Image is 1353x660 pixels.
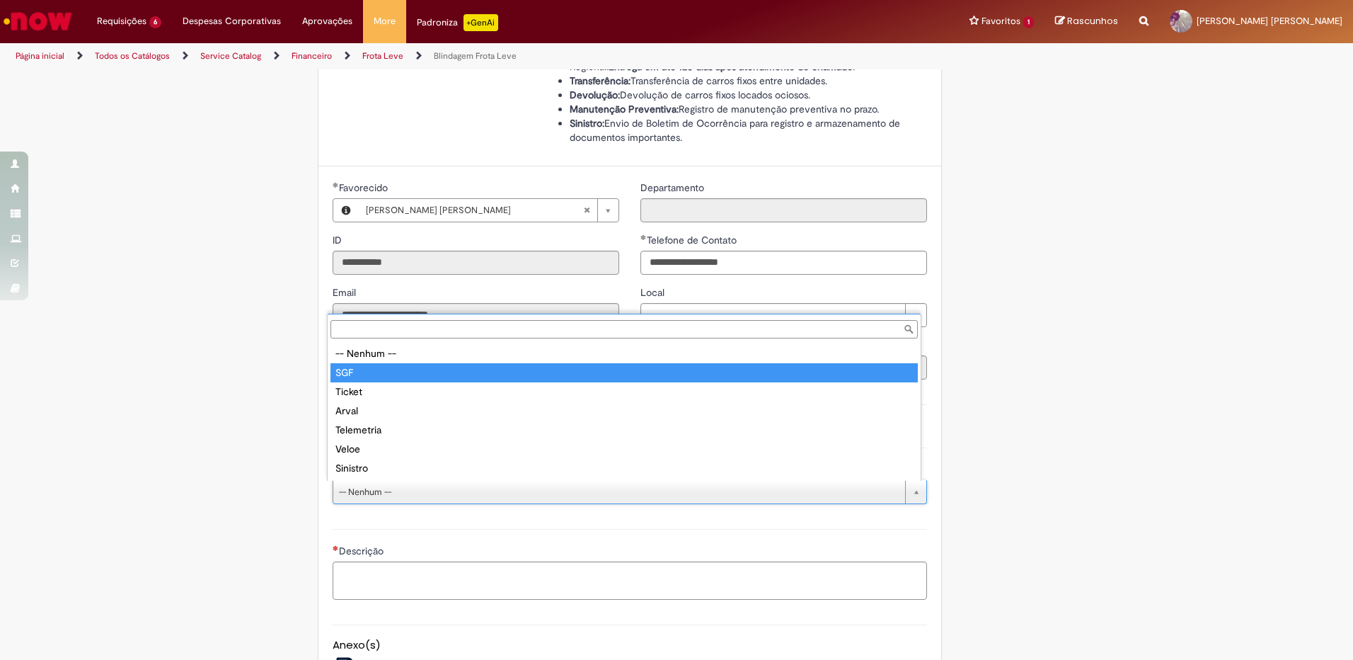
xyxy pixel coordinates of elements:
div: Telemetria [330,421,918,440]
div: -- Nenhum -- [330,344,918,363]
div: Arval [330,402,918,421]
div: SGF [330,363,918,382]
ul: Tipo de solicitação [328,341,921,481]
div: Ticket [330,382,918,402]
div: Veloe [330,440,918,459]
div: Sinistro [330,459,918,478]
